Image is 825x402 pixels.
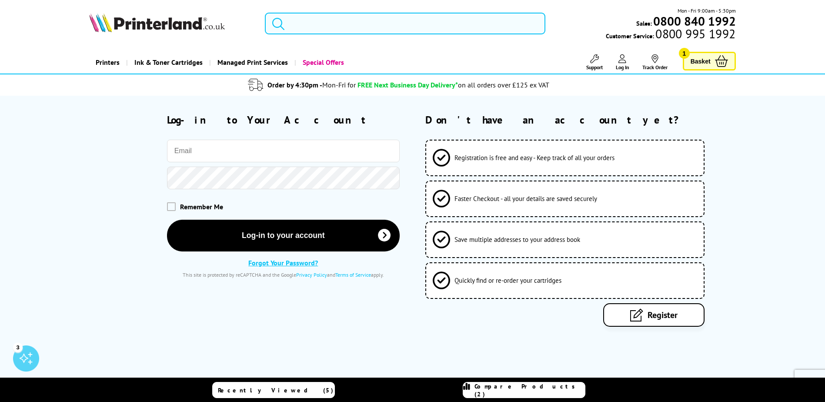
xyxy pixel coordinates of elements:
[653,13,736,29] b: 0800 840 1992
[474,382,585,398] span: Compare Products (2)
[454,276,561,285] span: Quickly find or re-order your cartridges
[678,7,736,15] span: Mon - Fri 9:00am - 5:30pm
[679,48,690,59] span: 1
[218,386,334,394] span: Recently Viewed (5)
[248,258,318,267] a: Forgot Your Password?
[322,80,356,89] span: Mon-Fri for
[454,194,597,203] span: Faster Checkout - all your details are saved securely
[89,13,225,32] img: Printerland Logo
[180,202,223,211] span: Remember Me
[126,51,209,74] a: Ink & Toner Cartridges
[648,309,678,321] span: Register
[13,342,23,352] div: 3
[69,77,729,93] li: modal_delivery
[616,54,629,70] a: Log In
[357,80,458,89] span: FREE Next Business Day Delivery*
[454,154,615,162] span: Registration is free and easy - Keep track of all your orders
[616,64,629,70] span: Log In
[652,17,736,25] a: 0800 840 1992
[603,303,705,327] a: Register
[167,271,400,278] div: This site is protected by reCAPTCHA and the Google and apply.
[134,51,203,74] span: Ink & Toner Cartridges
[425,113,735,127] h2: Don't have an account yet?
[586,64,603,70] span: Support
[209,51,294,74] a: Managed Print Services
[606,30,735,40] span: Customer Service:
[167,113,400,127] h2: Log-in to Your Account
[167,140,400,162] input: Email
[463,382,585,398] a: Compare Products (2)
[454,235,580,244] span: Save multiple addresses to your address book
[335,271,371,278] a: Terms of Service
[654,30,735,38] span: 0800 995 1992
[636,19,652,27] span: Sales:
[691,55,711,67] span: Basket
[89,51,126,74] a: Printers
[458,80,549,89] div: on all orders over £125 ex VAT
[296,271,327,278] a: Privacy Policy
[642,54,668,70] a: Track Order
[294,51,351,74] a: Special Offers
[267,80,356,89] span: Order by 4:30pm -
[89,13,254,34] a: Printerland Logo
[586,54,603,70] a: Support
[212,382,335,398] a: Recently Viewed (5)
[167,220,400,251] button: Log-in to your account
[683,52,736,70] a: Basket 1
